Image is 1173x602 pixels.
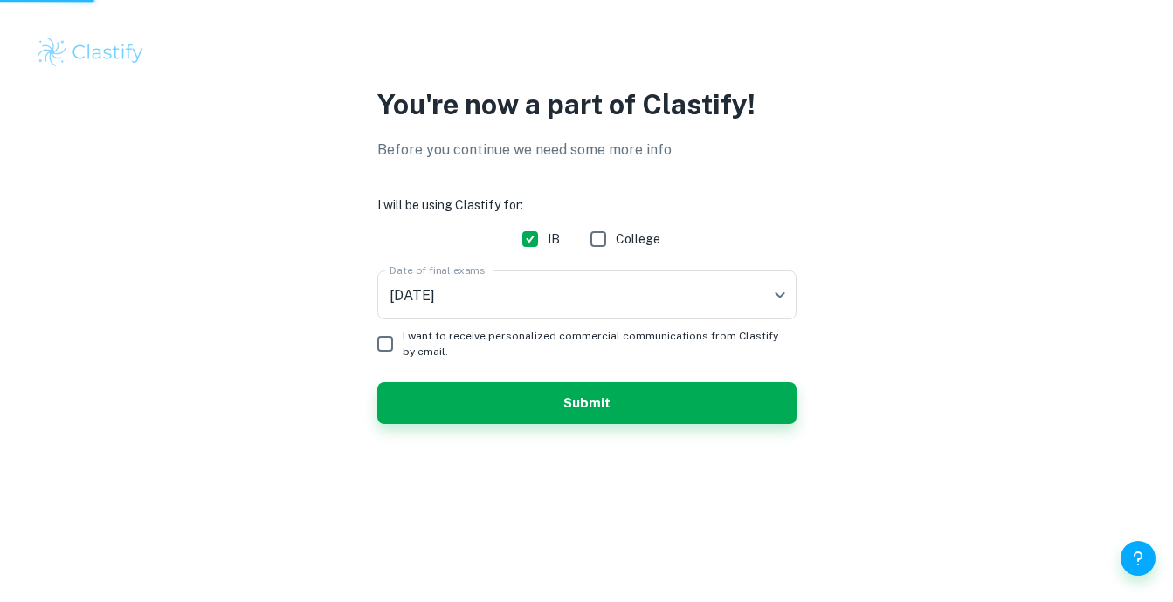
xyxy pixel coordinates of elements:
div: [DATE] [377,270,797,319]
img: Clastify logo [35,35,146,70]
span: College [616,229,660,249]
button: Submit [377,382,797,424]
label: Date of final exams [390,263,485,277]
span: I want to receive personalized commercial communications from Clastify by email. [403,328,783,359]
span: IB [548,229,560,249]
button: Help and Feedback [1121,541,1156,576]
p: Before you continue we need some more info [377,140,797,161]
p: You're now a part of Clastify! [377,84,797,126]
a: Clastify logo [35,35,1138,70]
h6: I will be using Clastify for: [377,195,797,215]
